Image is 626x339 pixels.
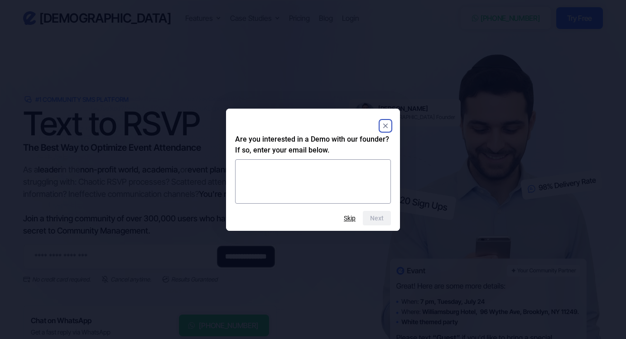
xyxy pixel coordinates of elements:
textarea: Are you interested in a Demo with our founder? If so, enter your email below. [235,159,391,204]
h2: Are you interested in a Demo with our founder? If so, enter your email below. [235,134,391,156]
button: Skip [344,215,356,222]
button: Next question [363,211,391,225]
button: Close [380,120,391,131]
dialog: Are you interested in a Demo with our founder? If so, enter your email below. [226,109,400,231]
